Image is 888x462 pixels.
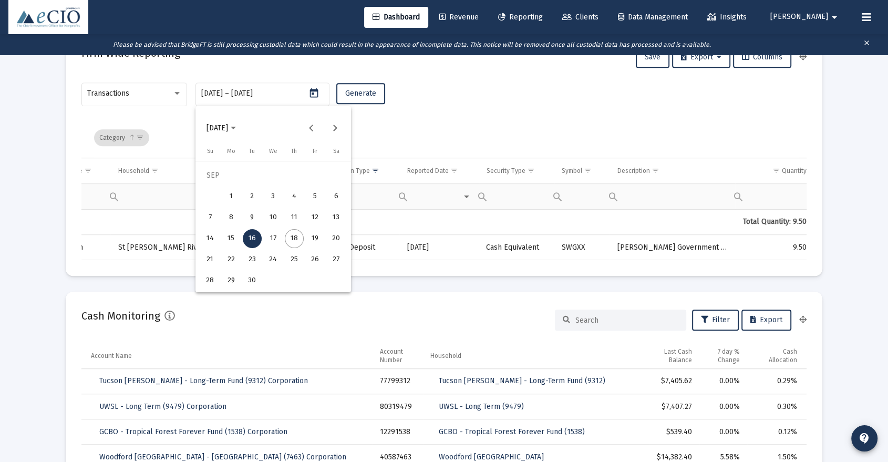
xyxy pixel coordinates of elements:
[200,228,221,249] button: 2025-09-14
[306,208,325,227] div: 12
[313,148,317,155] span: Fr
[285,187,304,206] div: 4
[291,148,297,155] span: Th
[284,186,305,207] button: 2025-09-04
[333,148,339,155] span: Sa
[325,118,346,139] button: Next month
[301,118,322,139] button: Previous month
[222,187,241,206] div: 1
[227,148,235,155] span: Mo
[242,186,263,207] button: 2025-09-02
[285,250,304,269] div: 25
[305,186,326,207] button: 2025-09-05
[326,186,347,207] button: 2025-09-06
[221,186,242,207] button: 2025-09-01
[327,229,346,248] div: 20
[222,208,241,227] div: 8
[200,270,221,291] button: 2025-09-28
[269,148,277,155] span: We
[263,249,284,270] button: 2025-09-24
[263,186,284,207] button: 2025-09-03
[284,228,305,249] button: 2025-09-18
[326,228,347,249] button: 2025-09-20
[264,250,283,269] div: 24
[285,229,304,248] div: 18
[243,208,262,227] div: 9
[306,250,325,269] div: 26
[285,208,304,227] div: 11
[207,148,213,155] span: Su
[263,228,284,249] button: 2025-09-17
[243,187,262,206] div: 2
[306,229,325,248] div: 19
[201,208,220,227] div: 7
[221,249,242,270] button: 2025-09-22
[242,207,263,228] button: 2025-09-09
[242,228,263,249] button: 2025-09-16
[327,250,346,269] div: 27
[242,270,263,291] button: 2025-09-30
[222,250,241,269] div: 22
[306,187,325,206] div: 5
[263,207,284,228] button: 2025-09-10
[249,148,255,155] span: Tu
[326,249,347,270] button: 2025-09-27
[221,270,242,291] button: 2025-09-29
[222,271,241,290] div: 29
[305,207,326,228] button: 2025-09-12
[222,229,241,248] div: 15
[327,187,346,206] div: 6
[200,165,347,186] td: SEP
[264,229,283,248] div: 17
[200,207,221,228] button: 2025-09-07
[305,249,326,270] button: 2025-09-26
[201,250,220,269] div: 21
[264,187,283,206] div: 3
[284,249,305,270] button: 2025-09-25
[243,271,262,290] div: 30
[243,250,262,269] div: 23
[242,249,263,270] button: 2025-09-23
[221,228,242,249] button: 2025-09-15
[284,207,305,228] button: 2025-09-11
[326,207,347,228] button: 2025-09-13
[201,271,220,290] div: 28
[243,229,262,248] div: 16
[305,228,326,249] button: 2025-09-19
[201,229,220,248] div: 14
[264,208,283,227] div: 10
[198,118,244,139] button: Choose month and year
[200,249,221,270] button: 2025-09-21
[206,124,228,132] span: [DATE]
[327,208,346,227] div: 13
[221,207,242,228] button: 2025-09-08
